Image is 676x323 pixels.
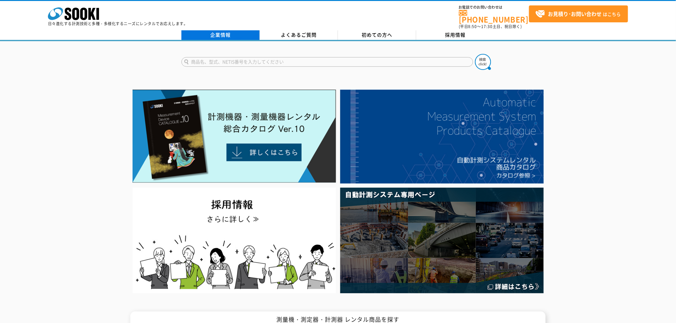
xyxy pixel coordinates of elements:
[459,10,529,23] a: [PHONE_NUMBER]
[481,24,493,29] span: 17:30
[340,90,544,184] img: 自動計測システムカタログ
[340,188,544,293] img: 自動計測システム専用ページ
[181,30,260,40] a: 企業情報
[133,188,336,293] img: SOOKI recruit
[260,30,338,40] a: よくあるご質問
[338,30,416,40] a: 初めての方へ
[181,57,473,67] input: 商品名、型式、NETIS番号を入力してください
[459,5,529,9] span: お電話でのお問い合わせは
[468,24,477,29] span: 8:50
[548,10,602,18] strong: お見積り･お問い合わせ
[529,5,628,22] a: お見積り･お問い合わせはこちら
[416,30,495,40] a: 採用情報
[459,24,522,29] span: (平日 ～ 土日、祝日除く)
[48,22,188,26] p: 日々進化する計測技術と多種・多様化するニーズにレンタルでお応えします。
[535,9,621,19] span: はこちら
[362,31,393,38] span: 初めての方へ
[475,54,491,70] img: btn_search.png
[133,90,336,183] img: Catalog Ver10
